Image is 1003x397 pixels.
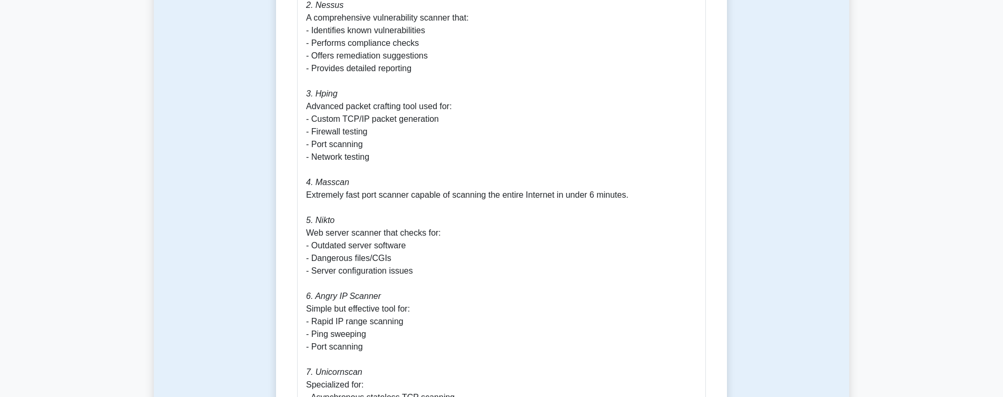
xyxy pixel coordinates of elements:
[306,367,362,376] i: 7. Unicornscan
[306,89,338,98] i: 3. Hping
[306,1,343,9] i: 2. Nessus
[306,178,349,187] i: 4. Masscan
[306,216,335,225] i: 5. Nikto
[306,292,381,301] i: 6. Angry IP Scanner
